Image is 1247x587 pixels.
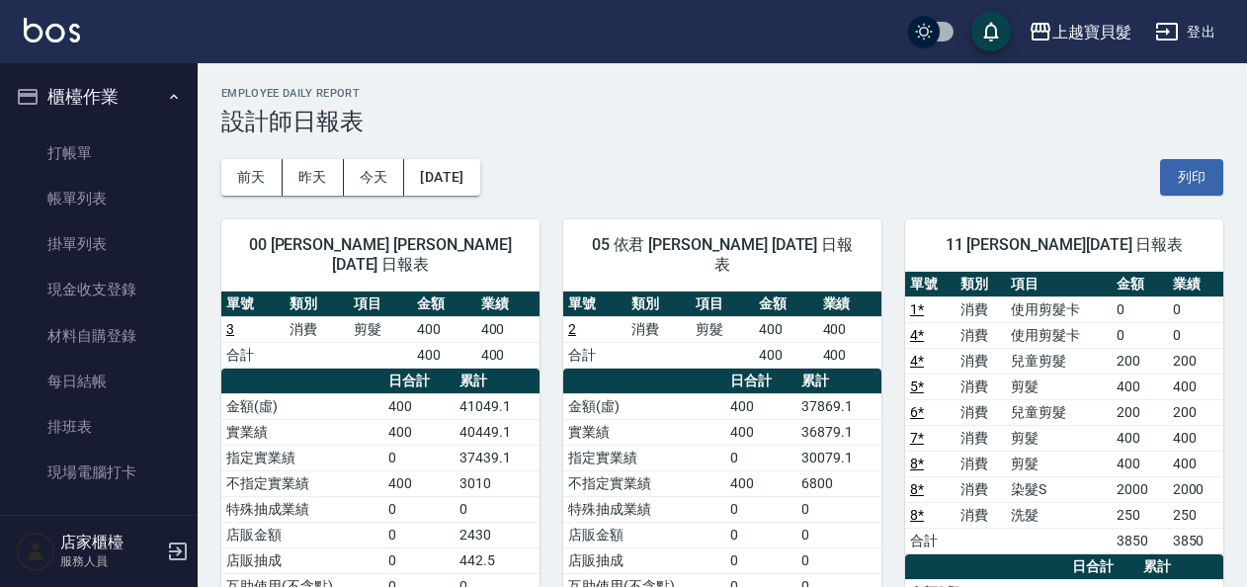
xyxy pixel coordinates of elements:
[383,369,455,394] th: 日合計
[1006,348,1112,374] td: 兒童剪髮
[221,470,383,496] td: 不指定實業績
[1168,322,1223,348] td: 0
[1112,502,1167,528] td: 250
[221,108,1223,135] h3: 設計師日報表
[1006,322,1112,348] td: 使用剪髮卡
[16,532,55,571] img: Person
[563,419,725,445] td: 實業績
[971,12,1011,51] button: save
[1006,451,1112,476] td: 剪髮
[563,522,725,547] td: 店販金額
[8,130,190,176] a: 打帳單
[725,445,796,470] td: 0
[221,159,283,196] button: 前天
[221,393,383,419] td: 金額(虛)
[476,316,540,342] td: 400
[956,272,1006,297] th: 類別
[383,470,455,496] td: 400
[796,419,881,445] td: 36879.1
[8,176,190,221] a: 帳單列表
[60,552,161,570] p: 服務人員
[60,533,161,552] h5: 店家櫃檯
[221,292,540,369] table: a dense table
[8,71,190,123] button: 櫃檯作業
[1112,425,1167,451] td: 400
[626,292,690,317] th: 類別
[221,547,383,573] td: 店販抽成
[344,159,405,196] button: 今天
[956,451,1006,476] td: 消費
[1006,272,1112,297] th: 項目
[568,321,576,337] a: 2
[1112,374,1167,399] td: 400
[929,235,1200,255] span: 11 [PERSON_NAME][DATE] 日報表
[1021,12,1139,52] button: 上越寶貝髮
[818,316,881,342] td: 400
[221,522,383,547] td: 店販金額
[383,445,455,470] td: 0
[412,292,475,317] th: 金額
[412,342,475,368] td: 400
[285,292,348,317] th: 類別
[245,235,516,275] span: 00 [PERSON_NAME] [PERSON_NAME] [DATE] 日報表
[725,393,796,419] td: 400
[1112,528,1167,553] td: 3850
[1147,14,1223,50] button: 登出
[349,316,412,342] td: 剪髮
[1168,272,1223,297] th: 業績
[1006,374,1112,399] td: 剪髮
[1168,296,1223,322] td: 0
[8,267,190,312] a: 現金收支登錄
[796,496,881,522] td: 0
[1112,476,1167,502] td: 2000
[1168,502,1223,528] td: 250
[754,292,817,317] th: 金額
[956,476,1006,502] td: 消費
[626,316,690,342] td: 消費
[691,292,754,317] th: 項目
[563,470,725,496] td: 不指定實業績
[455,369,540,394] th: 累計
[476,342,540,368] td: 400
[221,445,383,470] td: 指定實業績
[1006,476,1112,502] td: 染髮S
[956,296,1006,322] td: 消費
[796,445,881,470] td: 30079.1
[956,374,1006,399] td: 消費
[404,159,479,196] button: [DATE]
[8,404,190,450] a: 排班表
[221,419,383,445] td: 實業績
[956,502,1006,528] td: 消費
[563,547,725,573] td: 店販抽成
[725,496,796,522] td: 0
[221,87,1223,100] h2: Employee Daily Report
[1112,451,1167,476] td: 400
[905,272,1223,554] table: a dense table
[383,547,455,573] td: 0
[349,292,412,317] th: 項目
[818,342,881,368] td: 400
[796,470,881,496] td: 6800
[1112,399,1167,425] td: 200
[796,393,881,419] td: 37869.1
[8,450,190,495] a: 現場電腦打卡
[1112,348,1167,374] td: 200
[455,496,540,522] td: 0
[905,272,956,297] th: 單號
[563,292,881,369] table: a dense table
[8,313,190,359] a: 材料自購登錄
[1160,159,1223,196] button: 列印
[754,316,817,342] td: 400
[956,322,1006,348] td: 消費
[221,342,285,368] td: 合計
[1168,476,1223,502] td: 2000
[1006,296,1112,322] td: 使用剪髮卡
[691,316,754,342] td: 剪髮
[725,369,796,394] th: 日合計
[455,522,540,547] td: 2430
[905,528,956,553] td: 合計
[455,393,540,419] td: 41049.1
[1052,20,1131,44] div: 上越寶貝髮
[455,419,540,445] td: 40449.1
[455,470,540,496] td: 3010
